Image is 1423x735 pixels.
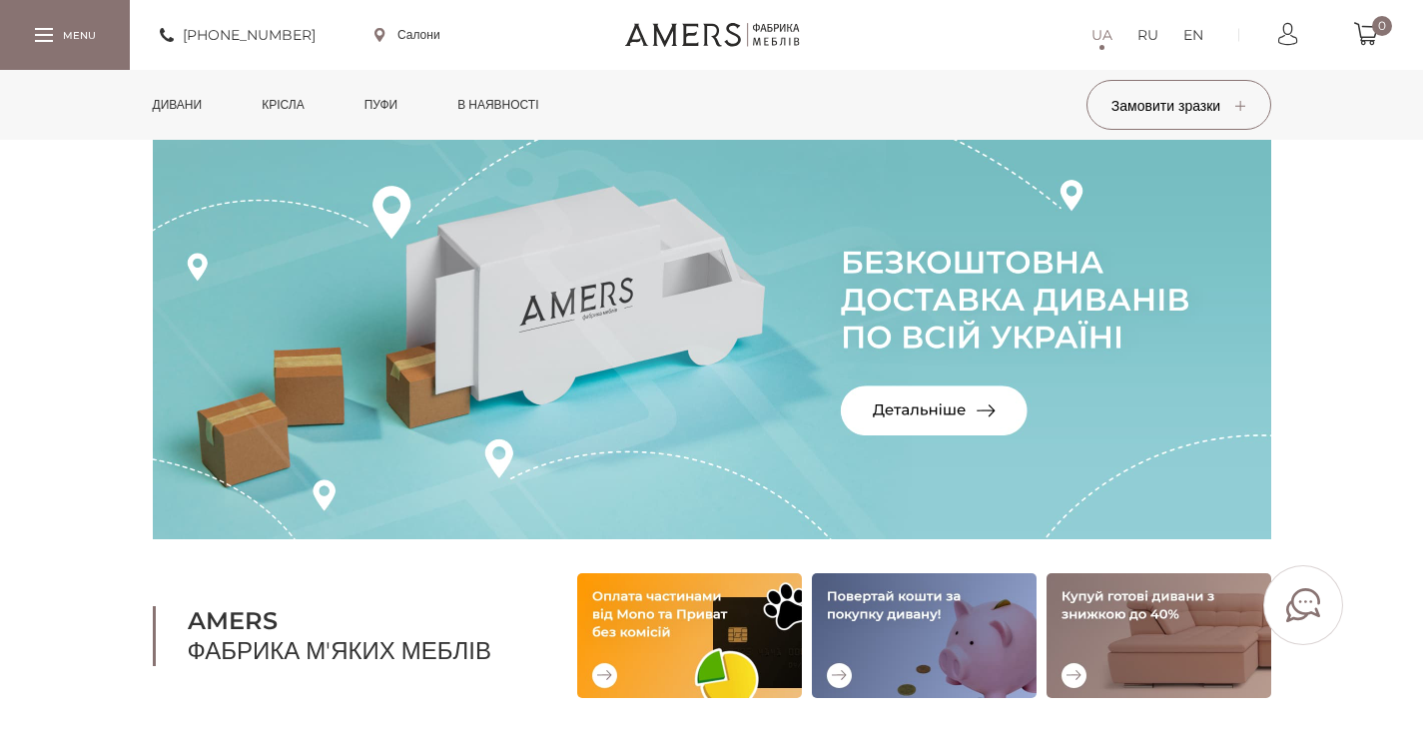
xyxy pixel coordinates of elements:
[374,26,440,44] a: Салони
[1372,16,1392,36] span: 0
[1047,573,1271,698] img: Купуй готові дивани зі знижкою до 40%
[577,573,802,698] img: Оплата частинами від Mono та Приват без комісій
[188,606,527,636] b: AMERS
[1091,23,1112,47] a: UA
[247,70,319,140] a: Крісла
[153,606,527,666] h1: Фабрика м'яких меблів
[442,70,553,140] a: в наявності
[1137,23,1158,47] a: RU
[350,70,413,140] a: Пуфи
[1111,97,1245,115] span: Замовити зразки
[812,573,1037,698] img: Повертай кошти за покупку дивану
[1086,80,1271,130] button: Замовити зразки
[138,70,218,140] a: Дивани
[1183,23,1203,47] a: EN
[160,23,316,47] a: [PHONE_NUMBER]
